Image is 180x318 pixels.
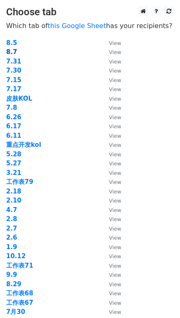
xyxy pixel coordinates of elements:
[109,142,121,148] small: View
[6,141,41,148] a: 重点开发kol
[6,271,17,278] a: 9.9
[101,48,121,56] a: View
[109,207,121,213] small: View
[6,85,21,93] a: 7.17
[6,67,21,74] a: 7.30
[109,216,121,222] small: View
[6,197,21,204] a: 2.10
[6,206,17,214] a: 4.7
[109,281,121,287] small: View
[109,40,121,46] small: View
[101,197,121,204] a: View
[109,123,121,130] small: View
[101,299,121,306] a: View
[109,300,121,306] small: View
[109,170,121,176] small: View
[6,132,21,139] strong: 6.11
[6,252,25,260] a: 10.12
[6,39,17,47] a: 8.5
[109,253,121,259] small: View
[6,122,21,130] strong: 6.17
[6,151,21,158] a: 5.28
[6,48,17,56] a: 8.7
[101,243,121,251] a: View
[101,206,121,214] a: View
[109,114,121,120] small: View
[6,178,33,186] a: 工作表79
[101,188,121,195] a: View
[101,151,121,158] a: View
[6,104,17,111] a: 7.8
[6,58,21,65] a: 7.31
[101,225,121,232] a: View
[101,169,121,177] a: View
[48,22,106,30] a: this Google Sheet
[101,271,121,278] a: View
[6,169,21,177] a: 3.21
[6,113,21,121] strong: 6.26
[109,160,121,167] small: View
[109,309,121,315] small: View
[109,96,121,102] small: View
[6,21,174,30] p: Which tab of has your recipients?
[6,234,17,241] a: 2.6
[109,198,121,204] small: View
[101,85,121,93] a: View
[6,290,33,297] a: 工作表68
[6,95,32,102] a: 皮肤KOL
[109,226,121,232] small: View
[101,160,121,167] a: View
[101,122,121,130] a: View
[6,308,25,316] strong: 7月30
[109,68,121,74] small: View
[6,243,17,251] a: 1.9
[101,76,121,84] a: View
[109,179,121,185] small: View
[101,234,121,241] a: View
[109,272,121,278] small: View
[139,278,180,318] div: 聊天小组件
[6,76,21,84] strong: 7.15
[101,132,121,139] a: View
[6,188,21,195] a: 2.18
[109,105,121,111] small: View
[109,77,121,83] small: View
[139,278,180,318] iframe: Chat Widget
[101,290,121,297] a: View
[101,280,121,288] a: View
[109,263,121,269] small: View
[101,104,121,111] a: View
[101,308,121,316] a: View
[101,252,121,260] a: View
[6,225,17,232] a: 2.7
[6,280,21,288] a: 8.29
[6,215,17,223] a: 2.8
[109,151,121,158] small: View
[101,262,121,269] a: View
[109,59,121,65] small: View
[101,141,121,148] a: View
[109,290,121,297] small: View
[6,160,21,167] a: 5.27
[101,178,121,186] a: View
[109,244,121,250] small: View
[6,262,33,269] strong: 工作表71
